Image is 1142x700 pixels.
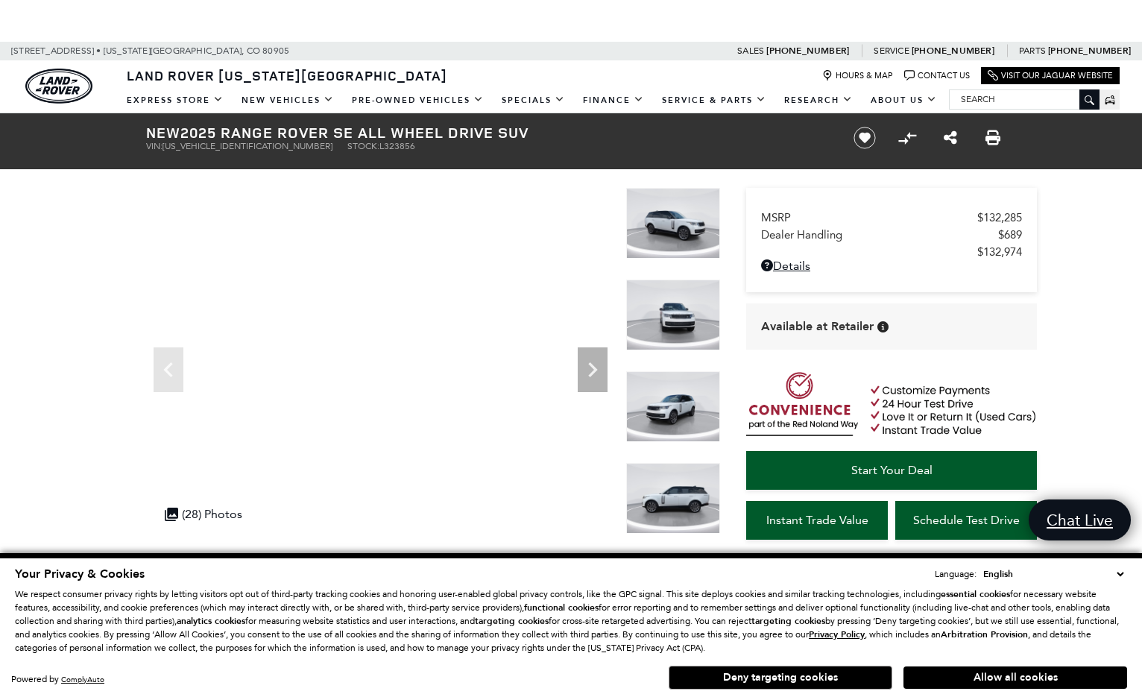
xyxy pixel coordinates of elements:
a: Specials [493,87,574,113]
strong: targeting cookies [751,615,825,627]
span: [US_STATE][GEOGRAPHIC_DATA], [104,42,245,60]
a: New Vehicles [233,87,343,113]
a: Finance [574,87,653,113]
div: Next [578,347,608,392]
strong: targeting cookies [475,615,549,627]
span: L323856 [379,141,415,151]
img: New 2025 Ostuni Pearl White LAND ROVER SE image 2 [626,188,720,259]
span: $132,285 [977,211,1022,224]
a: EXPRESS STORE [118,87,233,113]
strong: functional cookies [524,602,599,614]
button: Deny targeting cookies [669,666,892,690]
a: Research [775,87,862,113]
a: [STREET_ADDRESS] • [US_STATE][GEOGRAPHIC_DATA], CO 80905 [11,45,289,56]
span: $689 [998,228,1022,242]
a: Schedule Test Drive [895,501,1037,540]
span: MSRP [761,211,977,224]
span: Your Privacy & Cookies [15,566,145,582]
span: Start Your Deal [851,463,933,477]
a: [PHONE_NUMBER] [912,45,994,57]
div: Powered by [11,675,104,684]
a: ComplyAuto [61,675,104,684]
div: (28) Photos [157,499,250,529]
span: Parts [1019,45,1046,56]
a: Dealer Handling $689 [761,228,1022,242]
strong: analytics cookies [177,615,245,627]
span: Available at Retailer [761,318,874,335]
span: VIN: [146,141,163,151]
img: New 2025 Ostuni Pearl White LAND ROVER SE image 4 [626,371,720,442]
h1: 2025 Range Rover SE All Wheel Drive SUV [146,124,828,141]
img: New 2025 Ostuni Pearl White LAND ROVER SE image 5 [626,463,720,534]
iframe: Interactive Walkaround/Photo gallery of the vehicle/product [146,188,615,540]
input: Search [950,90,1099,108]
a: Pre-Owned Vehicles [343,87,493,113]
span: 80905 [262,42,289,60]
a: Contact Us [904,70,970,81]
button: Allow all cookies [903,666,1127,689]
button: Compare vehicle [896,127,918,149]
span: Land Rover [US_STATE][GEOGRAPHIC_DATA] [127,66,447,84]
span: [STREET_ADDRESS] • [11,42,101,60]
span: Instant Trade Value [766,513,868,527]
strong: New [146,122,180,142]
button: Save vehicle [848,126,881,150]
select: Language Select [979,567,1127,581]
div: Language: [935,570,977,578]
a: Privacy Policy [809,629,865,640]
a: Start Your Deal [746,451,1037,490]
nav: Main Navigation [118,87,946,113]
a: Land Rover [US_STATE][GEOGRAPHIC_DATA] [118,66,456,84]
a: Instant Trade Value [746,501,888,540]
span: Stock: [347,141,379,151]
p: We respect consumer privacy rights by letting visitors opt out of third-party tracking cookies an... [15,587,1127,655]
a: Visit Our Jaguar Website [988,70,1113,81]
a: Hours & Map [822,70,893,81]
a: Chat Live [1029,499,1131,540]
span: Schedule Test Drive [913,513,1020,527]
u: Privacy Policy [809,628,865,640]
span: Service [874,45,909,56]
span: Dealer Handling [761,228,998,242]
strong: essential cookies [941,588,1010,600]
img: New 2025 Ostuni Pearl White LAND ROVER SE image 3 [626,280,720,350]
img: Land Rover [25,69,92,104]
a: $132,974 [761,245,1022,259]
span: Chat Live [1039,510,1120,530]
a: land-rover [25,69,92,104]
a: Details [761,259,1022,273]
div: Vehicle is in stock and ready for immediate delivery. Due to demand, availability is subject to c... [877,321,889,332]
span: [US_VEHICLE_IDENTIFICATION_NUMBER] [163,141,332,151]
a: About Us [862,87,946,113]
a: Service & Parts [653,87,775,113]
a: Print this New 2025 Range Rover SE All Wheel Drive SUV [985,129,1000,147]
a: Share this New 2025 Range Rover SE All Wheel Drive SUV [944,129,957,147]
span: CO [247,42,260,60]
a: MSRP $132,285 [761,211,1022,224]
strong: Arbitration Provision [941,628,1028,640]
span: $132,974 [977,245,1022,259]
a: [PHONE_NUMBER] [1048,45,1131,57]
